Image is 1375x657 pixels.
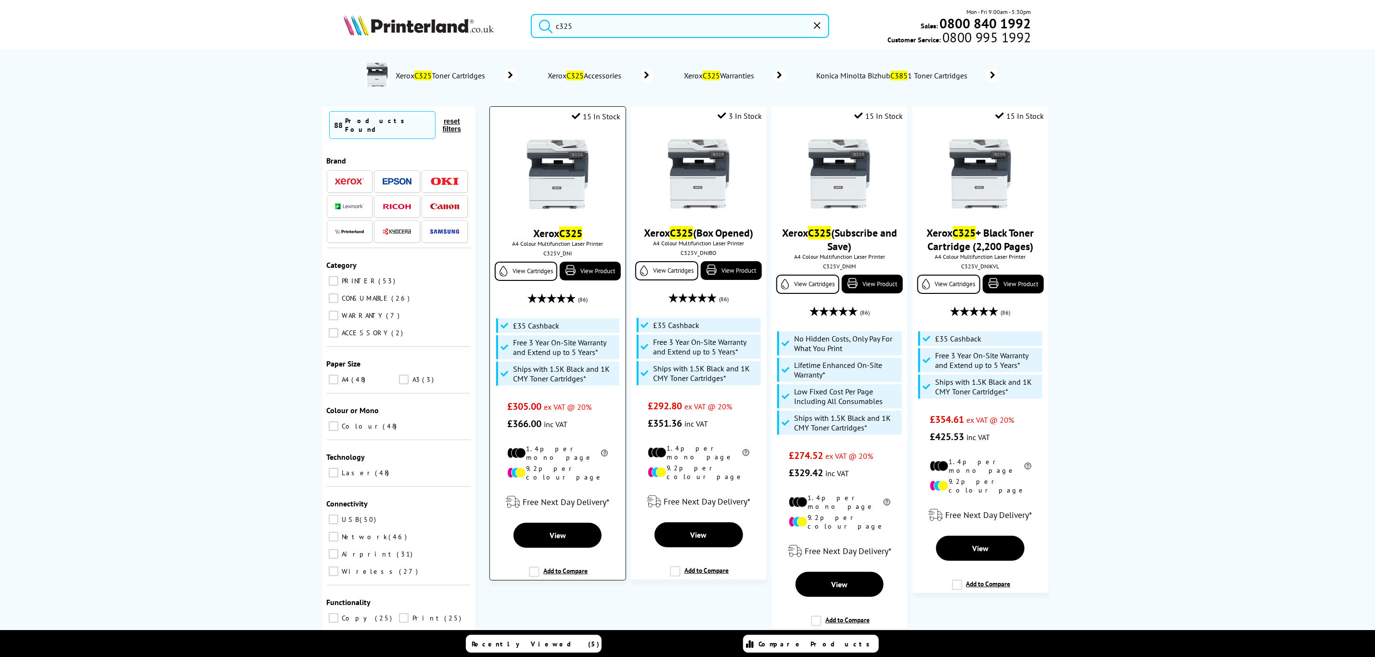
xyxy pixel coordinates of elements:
[682,69,786,82] a: XeroxC325Warranties
[522,138,594,210] img: xerox-c325-front-small.jpg
[329,468,338,478] input: Laser 48
[340,532,388,541] span: Network
[529,567,588,585] label: Add to Compare
[930,430,964,443] span: £425.53
[340,614,374,622] span: Copy
[808,226,831,240] mark: C325
[340,277,378,285] span: PRINTER
[383,422,399,430] span: 48
[383,204,411,209] img: Ricoh
[340,468,374,477] span: Laser
[513,364,617,383] span: Ships with 1.5K Black and 1K CMY Toner Cartridges*
[935,351,1040,370] span: Free 3 Year On-Site Warranty and Extend up to 5 Years*
[930,457,1031,475] li: 1.4p per mono page
[329,549,338,559] input: Airprint 31
[340,515,359,524] span: USB
[654,320,700,330] span: £35 Cashback
[327,156,347,165] span: Brand
[544,402,591,412] span: ex VAT @ 20%
[383,228,411,235] img: Kyocera
[638,249,759,256] div: C325V_DNIBO
[340,422,382,430] span: Colour
[327,359,361,368] span: Paper Size
[531,14,829,38] input: Search product or brand
[703,71,720,80] mark: C325
[663,138,735,210] img: xerox-c325-front-small.jpg
[930,413,964,426] span: £354.61
[430,229,459,234] img: Samsung
[635,488,762,515] div: modal_delivery
[392,328,406,337] span: 2
[329,311,338,320] input: WARRANTY 7
[776,253,903,260] span: A4 Colour Multifunction Laser Printer
[648,444,749,461] li: 1.4p per mono page
[329,613,338,623] input: Copy 25
[654,337,758,356] span: Free 3 Year On-Site Warranty and Extend up to 5 Years*
[842,275,903,293] a: View Product
[917,275,980,294] a: View Cartridges
[789,467,823,479] span: £329.42
[743,635,879,653] a: Compare Products
[921,21,938,30] span: Sales:
[352,375,368,384] span: 48
[544,419,567,429] span: inc VAT
[340,567,398,576] span: Wireless
[789,513,890,531] li: 9.2p per colour page
[410,375,421,384] span: A3
[887,33,1031,44] span: Customer Service:
[1001,303,1011,322] span: (86)
[815,69,1000,82] a: Konica Minolta BizhubC3851 Toner Cartridges
[648,464,749,481] li: 9.2p per colour page
[930,477,1031,494] li: 9.2p per colour page
[655,522,743,547] a: View
[831,580,848,589] span: View
[327,405,379,415] span: Colour or Mono
[334,120,343,130] span: 88
[940,14,1031,32] b: 0800 840 1992
[513,321,559,330] span: £35 Cashback
[507,400,541,413] span: £305.00
[444,614,463,622] span: 25
[375,614,395,622] span: 25
[811,616,870,634] label: Add to Compare
[550,531,566,540] span: View
[399,567,421,576] span: 27
[340,328,391,337] span: ACCESSORY
[796,572,884,597] a: View
[825,468,849,478] span: inc VAT
[941,33,1031,42] span: 0800 995 1992
[329,421,338,431] input: Colour 48
[340,311,386,320] span: WARRANTY
[779,263,900,270] div: C325V_DNIM
[327,260,357,270] span: Category
[335,203,364,209] img: Lexmark
[935,377,1040,396] span: Ships with 1.5K Black and 1K CMY Toner Cartridges*
[507,444,608,462] li: 1.4p per mono page
[684,419,708,429] span: inc VAT
[890,71,908,80] mark: C385
[422,375,436,384] span: 3
[375,468,392,477] span: 48
[329,567,338,576] input: Wireless 27
[789,493,890,511] li: 1.4p per mono page
[514,523,602,548] a: View
[466,635,602,653] a: Recently Viewed (5)
[386,311,402,320] span: 7
[329,293,338,303] input: CONSUMABLE 26
[430,177,459,186] img: OKI
[495,489,620,516] div: modal_delivery
[967,7,1031,16] span: Mon - Fri 9:00am - 5:30pm
[794,387,899,406] span: Low Fixed Cost Per Page Including All Consumables
[789,449,823,462] span: £274.52
[917,253,1044,260] span: A4 Colour Multifunction Laser Printer
[972,543,989,553] span: View
[327,452,365,462] span: Technology
[938,19,1031,28] a: 0800 840 1992
[927,226,1034,253] a: XeroxC325+ Black Toner Cartridge (2,200 Pages)
[327,597,371,607] span: Functionality
[936,536,1025,561] a: View
[654,364,758,383] span: Ships with 1.5K Black and 1K CMY Toner Cartridges*
[664,496,750,507] span: Free Next Day Delivery*
[472,640,600,648] span: Recently Viewed (5)
[513,338,617,357] span: Free 3 Year On-Site Warranty and Extend up to 5 Years*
